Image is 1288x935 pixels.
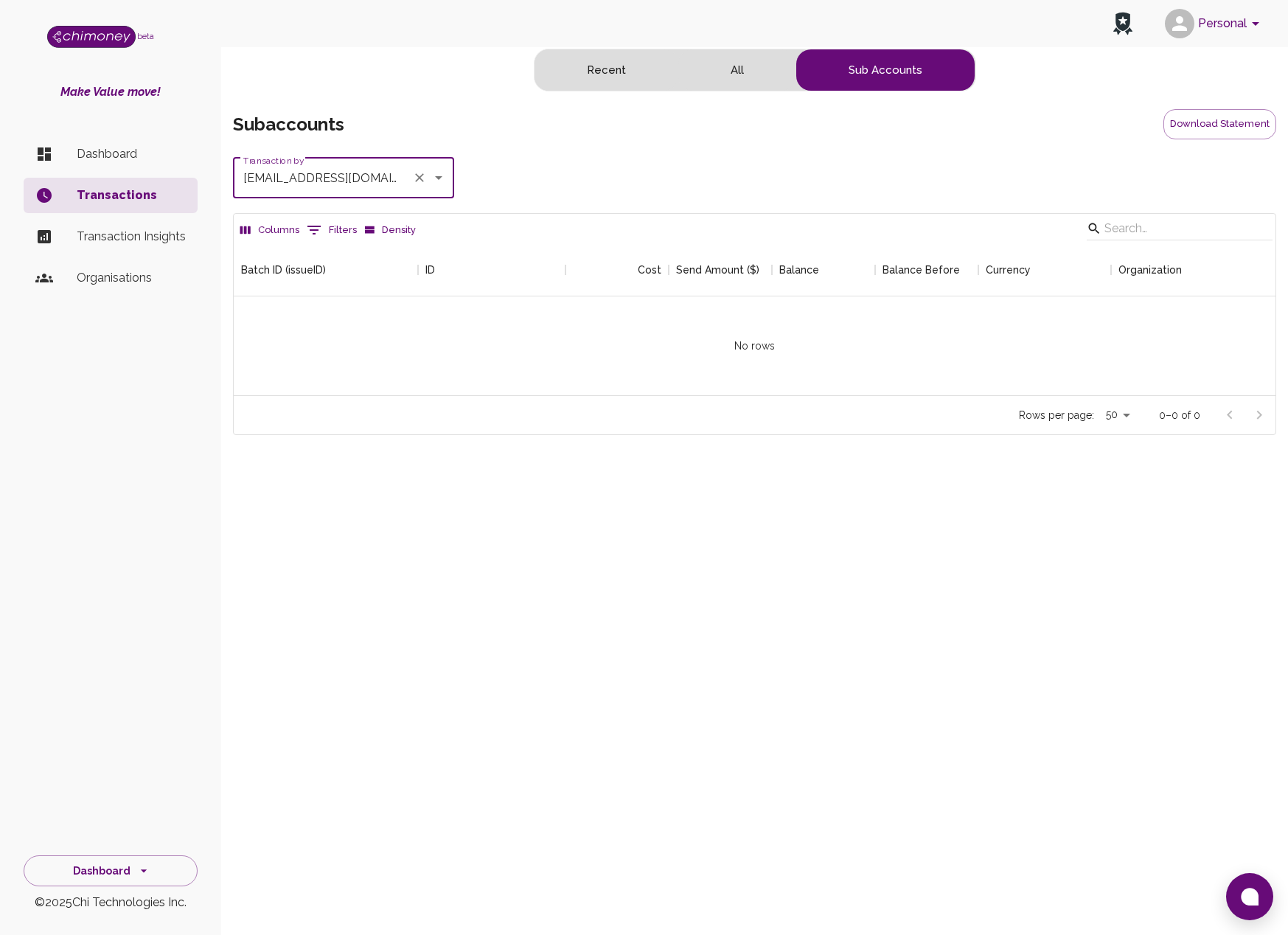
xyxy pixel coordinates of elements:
[1159,408,1200,423] p: 0–0 of 0
[409,167,430,188] button: Clear
[428,167,449,188] button: Open
[237,219,303,242] button: Select columns
[1118,243,1182,296] div: Organization
[1163,109,1276,139] button: Download Statement
[303,218,361,242] button: Show filters
[137,32,154,41] span: beta
[1019,408,1094,423] p: Rows per page:
[534,49,976,91] div: text alignment
[978,243,1111,296] div: Currency
[678,49,796,91] button: all
[425,243,435,296] div: ID
[233,113,344,136] h5: subaccounts
[241,243,326,296] div: Batch ID (issueID)
[779,243,819,296] div: Balance
[883,243,960,296] div: Balance Before
[1104,217,1250,240] input: Search…
[77,269,186,287] p: Organisations
[676,243,759,296] div: Send Amount ($)
[1087,217,1273,243] div: Search
[77,228,186,246] p: Transaction Insights
[47,26,136,48] img: Logo
[1159,4,1270,43] button: account of current user
[535,49,678,91] button: recent
[361,219,420,242] button: Density
[243,154,304,167] label: Transaction by
[77,187,186,204] p: Transactions
[24,855,198,887] button: Dashboard
[669,243,772,296] div: Send Amount ($)
[565,243,669,296] div: Cost
[418,243,565,296] div: ID
[1226,873,1273,920] button: Open chat window
[796,49,975,91] button: subaccounts
[875,243,978,296] div: Balance Before
[986,243,1031,296] div: Currency
[77,145,186,163] p: Dashboard
[234,243,418,296] div: Batch ID (issueID)
[772,243,875,296] div: Balance
[1100,404,1135,425] div: 50
[638,243,661,296] div: Cost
